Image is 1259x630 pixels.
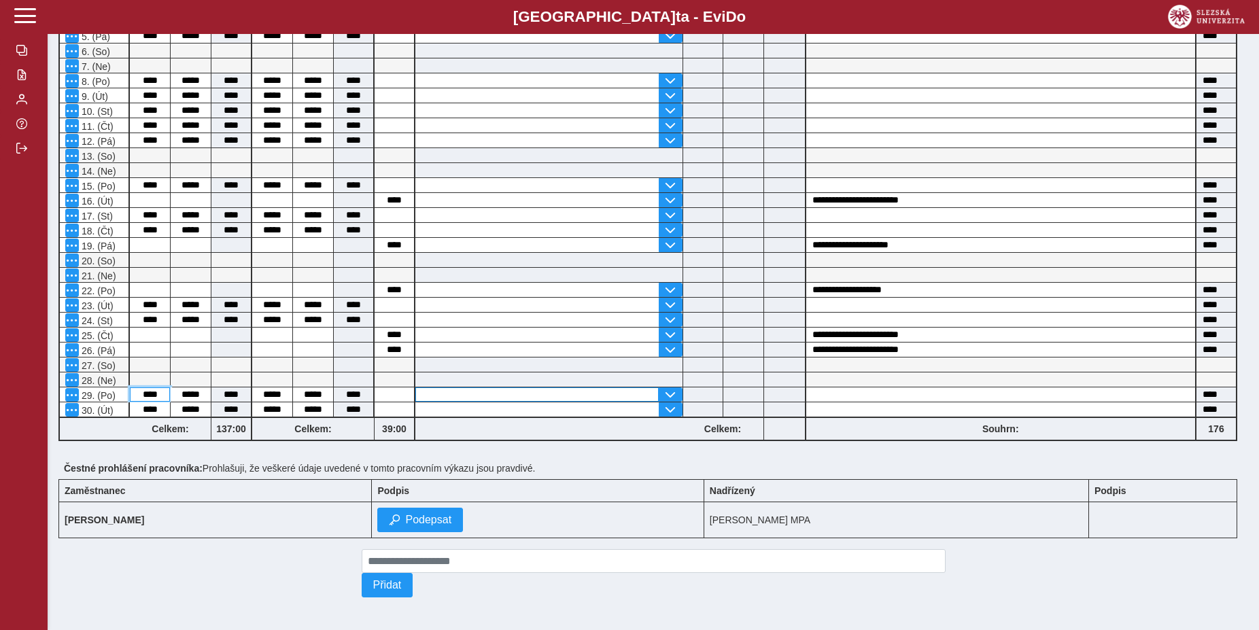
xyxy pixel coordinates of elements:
[65,485,125,496] b: Zaměstnanec
[65,403,79,417] button: Menu
[79,121,114,132] span: 11. (Čt)
[41,8,1218,26] b: [GEOGRAPHIC_DATA] a - Evi
[65,328,79,342] button: Menu
[79,151,116,162] span: 13. (So)
[211,423,251,434] b: 137:00
[710,485,755,496] b: Nadřízený
[65,194,79,207] button: Menu
[65,343,79,357] button: Menu
[65,89,79,103] button: Menu
[252,423,374,434] b: Celkem:
[79,91,108,102] span: 9. (Út)
[1196,423,1236,434] b: 176
[79,285,116,296] span: 22. (Po)
[130,423,211,434] b: Celkem:
[79,61,111,72] span: 7. (Ne)
[79,390,116,401] span: 29. (Po)
[65,164,79,177] button: Menu
[1168,5,1245,29] img: logo_web_su.png
[65,373,79,387] button: Menu
[1094,485,1126,496] b: Podpis
[79,345,116,356] span: 26. (Pá)
[725,8,736,25] span: D
[65,209,79,222] button: Menu
[79,300,114,311] span: 23. (Út)
[65,44,79,58] button: Menu
[79,330,114,341] span: 25. (Čt)
[982,423,1019,434] b: Souhrn:
[58,457,1248,479] div: Prohlašuji, že veškeré údaje uvedené v tomto pracovním výkazu jsou pravdivé.
[65,179,79,192] button: Menu
[65,283,79,297] button: Menu
[79,136,116,147] span: 12. (Pá)
[65,59,79,73] button: Menu
[676,8,680,25] span: t
[79,241,116,251] span: 19. (Pá)
[79,31,110,42] span: 5. (Pá)
[79,106,113,117] span: 10. (St)
[65,313,79,327] button: Menu
[375,423,414,434] b: 39:00
[377,485,409,496] b: Podpis
[362,573,413,597] button: Přidat
[65,253,79,267] button: Menu
[683,423,763,434] b: Celkem:
[65,268,79,282] button: Menu
[65,224,79,237] button: Menu
[79,166,116,177] span: 14. (Ne)
[737,8,746,25] span: o
[79,375,116,386] span: 28. (Ne)
[405,514,451,526] span: Podepsat
[79,76,110,87] span: 8. (Po)
[65,239,79,252] button: Menu
[65,514,144,525] b: [PERSON_NAME]
[65,149,79,162] button: Menu
[79,181,116,192] span: 15. (Po)
[79,315,113,326] span: 24. (St)
[79,196,114,207] span: 16. (Út)
[377,508,463,532] button: Podepsat
[79,256,116,266] span: 20. (So)
[79,46,110,57] span: 6. (So)
[64,463,203,474] b: Čestné prohlášení pracovníka:
[65,119,79,133] button: Menu
[65,29,79,43] button: Menu
[65,298,79,312] button: Menu
[79,211,113,222] span: 17. (St)
[65,134,79,147] button: Menu
[65,104,79,118] button: Menu
[79,405,114,416] span: 30. (Út)
[65,388,79,402] button: Menu
[704,502,1088,538] td: [PERSON_NAME] MPA
[79,270,116,281] span: 21. (Ne)
[373,579,402,591] span: Přidat
[79,360,116,371] span: 27. (So)
[79,226,114,237] span: 18. (Čt)
[65,74,79,88] button: Menu
[65,358,79,372] button: Menu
